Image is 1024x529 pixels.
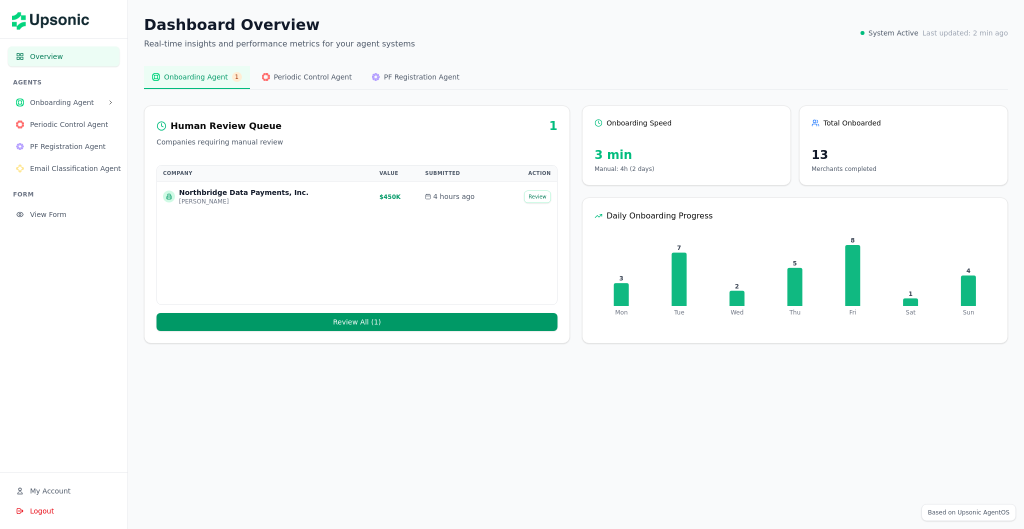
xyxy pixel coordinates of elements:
[274,72,352,82] span: Periodic Control Agent
[730,309,743,316] tspan: Wed
[30,51,111,61] span: Overview
[8,211,119,220] a: View Form
[8,165,119,174] a: Email Classification AgentEmail Classification Agent
[152,73,160,81] img: Onboarding Agent
[908,290,912,297] tspan: 1
[594,165,778,173] p: Manual: 4h (2 days)
[384,72,459,82] span: PF Registration Agent
[419,165,503,181] th: Submitted
[425,191,497,201] div: 4 hours ago
[30,97,103,107] span: Onboarding Agent
[16,120,24,128] img: Periodic Control Agent
[735,283,739,290] tspan: 2
[144,16,415,34] h1: Dashboard Overview
[232,72,242,82] span: 1
[673,309,684,316] tspan: Tue
[594,210,995,222] div: Daily Onboarding Progress
[30,209,111,219] span: View Form
[30,163,121,173] span: Email Classification Agent
[8,501,119,521] button: Logout
[13,78,119,86] h3: AGENTS
[372,73,380,81] img: PF Registration Agent
[8,46,119,66] button: Overview
[144,66,250,89] button: Onboarding AgentOnboarding Agent1
[966,267,970,274] tspan: 4
[8,92,119,112] button: Onboarding Agent
[8,204,119,224] button: View Form
[8,158,119,178] button: Email Classification Agent
[262,73,270,81] img: Periodic Control Agent
[594,118,778,128] div: Onboarding Speed
[8,487,119,497] a: My Account
[254,66,360,89] button: Periodic Control AgentPeriodic Control Agent
[677,244,681,251] tspan: 7
[373,165,419,181] th: Value
[868,28,918,38] span: System Active
[811,165,995,173] p: Merchants completed
[8,121,119,130] a: Periodic Control AgentPeriodic Control Agent
[963,309,974,316] tspan: Sun
[811,118,995,128] div: Total Onboarded
[30,486,70,496] span: My Account
[503,165,557,181] th: Action
[8,481,119,501] button: My Account
[8,114,119,134] button: Periodic Control Agent
[850,237,854,244] tspan: 8
[30,141,111,151] span: PF Registration Agent
[156,313,557,331] button: Review All (1)
[144,38,415,50] p: Real-time insights and performance metrics for your agent systems
[615,309,627,316] tspan: Mon
[30,119,111,129] span: Periodic Control Agent
[16,142,24,150] img: PF Registration Agent
[594,147,778,163] div: 3 min
[30,506,54,516] span: Logout
[13,190,119,198] h3: FORM
[849,309,856,316] tspan: Fri
[619,275,623,282] tspan: 3
[164,72,228,82] span: Onboarding Agent
[16,164,24,172] img: Email Classification Agent
[156,137,557,147] p: Companies requiring manual review
[179,197,308,205] div: [PERSON_NAME]
[12,5,96,33] img: Upsonic
[906,309,916,316] tspan: Sat
[364,66,467,89] button: PF Registration AgentPF Registration Agent
[8,53,119,62] a: Overview
[379,193,401,200] span: $450K
[170,119,281,133] div: Human Review Queue
[811,147,995,163] div: 13
[789,309,801,316] tspan: Thu
[157,165,373,181] th: Company
[793,260,797,267] tspan: 5
[922,28,1008,38] span: Last updated: 2 min ago
[8,136,119,156] button: PF Registration Agent
[524,190,551,203] button: Review
[8,143,119,152] a: PF Registration AgentPF Registration Agent
[179,187,308,197] div: Northbridge Data Payments, Inc.
[549,118,557,134] div: 1
[16,98,24,106] img: Onboarding Agent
